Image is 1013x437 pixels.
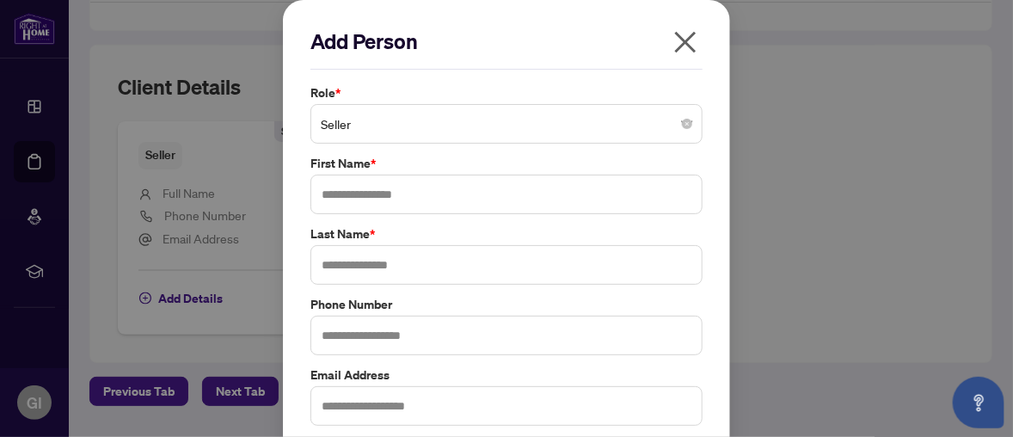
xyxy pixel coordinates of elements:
label: Email Address [310,366,703,385]
span: close [672,28,699,56]
button: Open asap [953,377,1004,428]
label: Phone Number [310,295,703,314]
label: Role [310,83,703,102]
h2: Add Person [310,28,703,55]
span: Seller [321,108,692,140]
label: First Name [310,154,703,173]
label: Last Name [310,225,703,243]
span: close-circle [682,119,692,129]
